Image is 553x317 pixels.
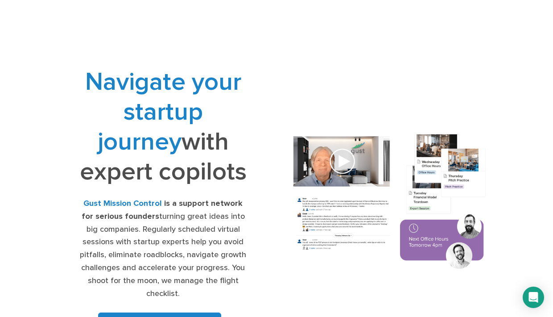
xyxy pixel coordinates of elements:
strong: is a support network for serious founders [82,199,243,221]
strong: Gust Mission Control [83,199,162,208]
img: Composition of calendar events, a video call presentation, and chat rooms [283,126,496,279]
div: turning great ideas into big companies. Regularly scheduled virtual sessions with startup experts... [78,197,248,300]
span: Navigate your startup journey [85,67,241,157]
h1: with expert copilots [78,67,248,187]
div: Open Intercom Messenger [523,287,544,308]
